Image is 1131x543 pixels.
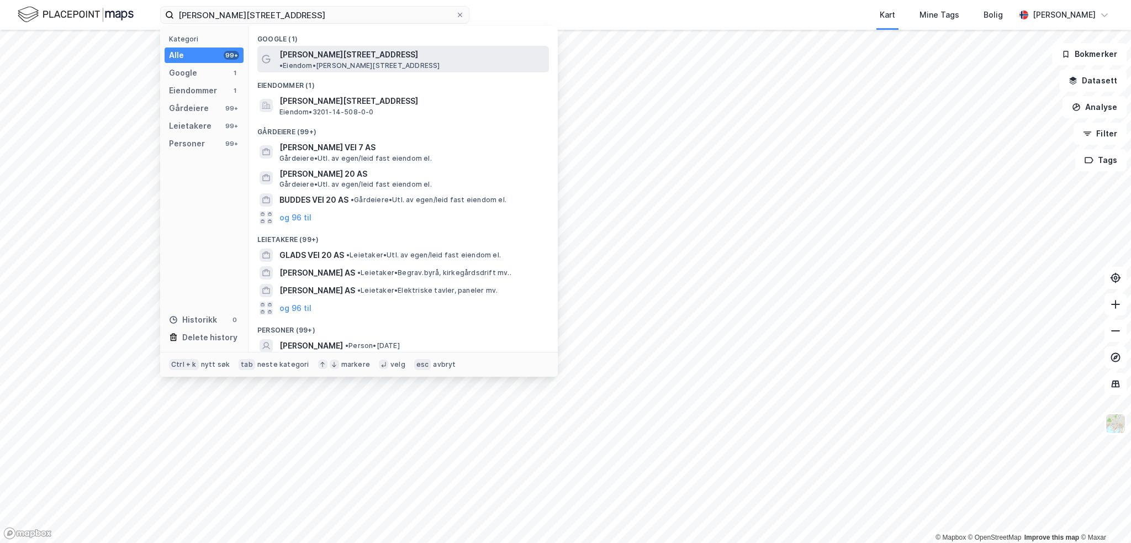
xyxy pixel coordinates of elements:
div: esc [414,359,431,370]
div: avbryt [433,360,456,369]
div: 1 [230,68,239,77]
div: 99+ [224,104,239,113]
div: 99+ [224,51,239,60]
img: logo.f888ab2527a4732fd821a326f86c7f29.svg [18,5,134,24]
div: Personer [169,137,205,150]
span: [PERSON_NAME][STREET_ADDRESS] [279,94,545,108]
span: [PERSON_NAME] AS [279,284,355,297]
span: Gårdeiere • Utl. av egen/leid fast eiendom el. [279,180,432,189]
span: Leietaker • Utl. av egen/leid fast eiendom el. [346,251,501,260]
div: tab [239,359,255,370]
div: Google [169,66,197,80]
span: Eiendom • [PERSON_NAME][STREET_ADDRESS] [279,61,440,70]
span: Leietaker • Elektriske tavler, paneler mv. [357,286,498,295]
span: • [345,341,348,350]
span: Eiendom • 3201-14-508-0-0 [279,108,374,117]
a: Mapbox homepage [3,527,52,540]
button: Analyse [1063,96,1127,118]
div: 99+ [224,139,239,148]
input: Søk på adresse, matrikkel, gårdeiere, leietakere eller personer [174,7,456,23]
img: Z [1105,413,1126,434]
button: og 96 til [279,211,311,224]
button: Tags [1075,149,1127,171]
span: • [346,251,350,259]
div: Eiendommer (1) [249,72,558,92]
div: Alle [169,49,184,62]
div: velg [390,360,405,369]
div: 1 [230,86,239,95]
a: Mapbox [936,534,966,541]
span: [PERSON_NAME] [279,339,343,352]
div: Google (1) [249,26,558,46]
span: GLADS VEI 20 AS [279,249,344,262]
span: Person • [DATE] [345,341,400,350]
span: [PERSON_NAME] 20 AS [279,167,545,181]
div: Gårdeiere (99+) [249,119,558,139]
iframe: Chat Widget [1076,490,1131,543]
div: Bolig [984,8,1003,22]
div: Kart [880,8,895,22]
div: [PERSON_NAME] [1033,8,1096,22]
div: nytt søk [201,360,230,369]
button: Filter [1074,123,1127,145]
span: • [357,268,361,277]
div: Kontrollprogram for chat [1076,490,1131,543]
div: Delete history [182,331,237,344]
button: Datasett [1059,70,1127,92]
button: Bokmerker [1052,43,1127,65]
div: Personer (99+) [249,317,558,337]
span: • [351,196,354,204]
div: 0 [230,315,239,324]
span: • [279,61,283,70]
div: Eiendommer [169,84,217,97]
div: Leietakere (99+) [249,226,558,246]
button: og 96 til [279,302,311,315]
span: Gårdeiere • Utl. av egen/leid fast eiendom el. [279,154,432,163]
a: OpenStreetMap [968,534,1022,541]
div: Ctrl + k [169,359,199,370]
span: BUDDES VEI 20 AS [279,193,348,207]
span: [PERSON_NAME][STREET_ADDRESS] [279,48,418,61]
span: [PERSON_NAME] VEI 7 AS [279,141,545,154]
span: Leietaker • Begrav.byrå, kirkegårdsdrift mv.. [357,268,511,277]
div: neste kategori [257,360,309,369]
span: Gårdeiere • Utl. av egen/leid fast eiendom el. [351,196,506,204]
span: • [357,286,361,294]
div: Leietakere [169,119,212,133]
div: Gårdeiere [169,102,209,115]
div: 99+ [224,122,239,130]
div: Kategori [169,35,244,43]
div: Mine Tags [919,8,959,22]
a: Improve this map [1024,534,1079,541]
div: markere [341,360,370,369]
div: Historikk [169,313,217,326]
span: [PERSON_NAME] AS [279,266,355,280]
